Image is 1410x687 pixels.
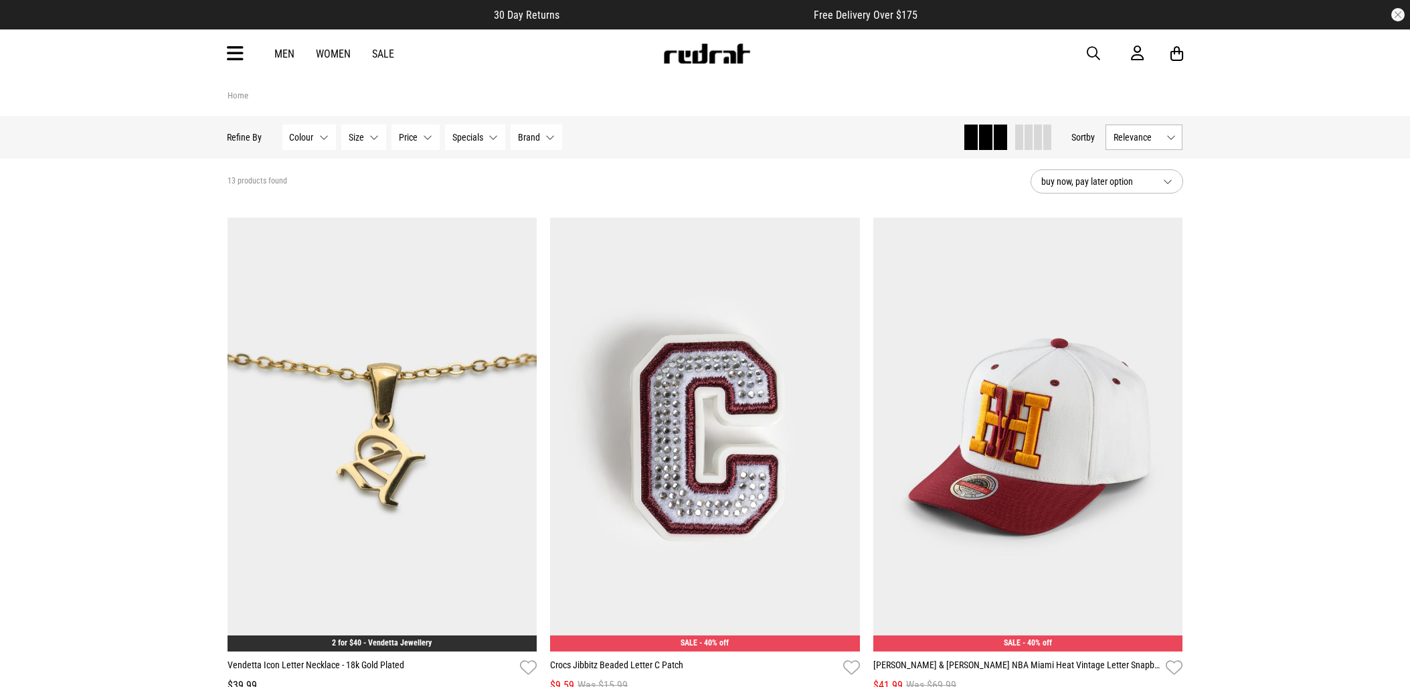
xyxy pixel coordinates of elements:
[511,125,562,150] button: Brand
[1004,638,1021,647] span: SALE
[873,218,1183,652] img: Mitchell & Ness Nba Miami Heat Vintage Letter Snapback Cap in White
[550,658,838,678] a: Crocs Jibbitz Beaded Letter C Patch
[699,638,729,647] span: - 40% off
[452,132,483,143] span: Specials
[228,176,287,187] span: 13 products found
[290,132,314,143] span: Colour
[228,658,515,678] a: Vendetta Icon Letter Necklace - 18k Gold Plated
[372,48,394,60] a: Sale
[316,48,351,60] a: Women
[391,125,440,150] button: Price
[663,44,751,64] img: Redrat logo
[1041,173,1152,189] span: buy now, pay later option
[550,218,860,652] img: Crocs Jibbitz Beaded Letter C Patch in Multi
[282,125,336,150] button: Colour
[1072,129,1095,145] button: Sortby
[873,658,1161,678] a: [PERSON_NAME] & [PERSON_NAME] NBA Miami Heat Vintage Letter Snapback Cap
[1023,638,1052,647] span: - 40% off
[814,9,917,21] span: Free Delivery Over $175
[228,90,248,100] a: Home
[228,132,262,143] p: Refine By
[1114,132,1161,143] span: Relevance
[494,9,559,21] span: 30 Day Returns
[228,218,537,652] img: Vendetta Icon Letter Necklace - 18k Gold Plated in Gold
[1087,132,1095,143] span: by
[681,638,697,647] span: SALE
[445,125,505,150] button: Specials
[332,638,432,647] a: 2 for $40 - Vendetta Jewellery
[586,8,787,21] iframe: Customer reviews powered by Trustpilot
[349,132,364,143] span: Size
[399,132,418,143] span: Price
[274,48,294,60] a: Men
[1031,169,1183,194] button: buy now, pay later option
[341,125,386,150] button: Size
[518,132,540,143] span: Brand
[1106,125,1183,150] button: Relevance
